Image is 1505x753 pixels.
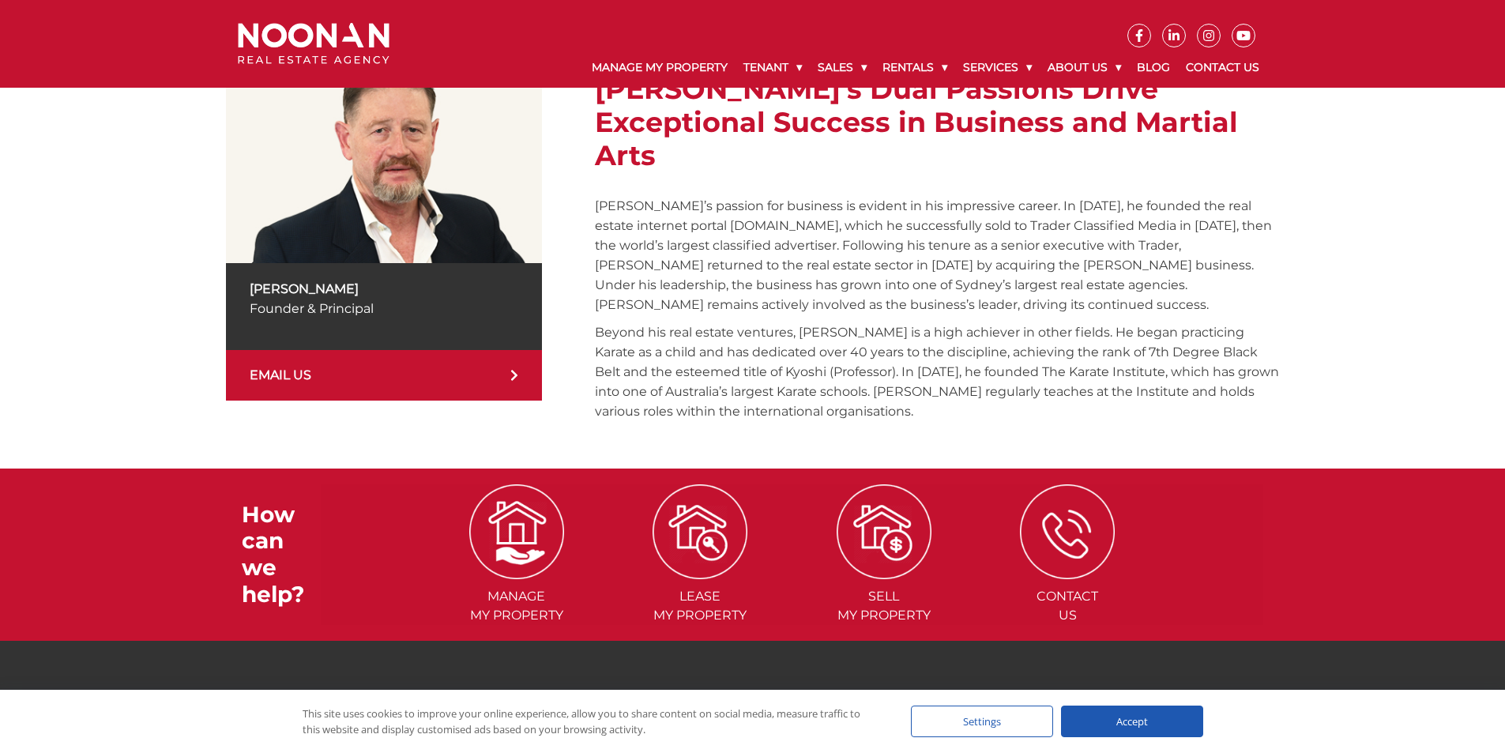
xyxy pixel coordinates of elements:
[226,350,542,401] a: EMAIL US
[426,523,607,623] a: Managemy Property
[794,523,975,623] a: Sellmy Property
[303,706,879,737] div: This site uses cookies to improve your online experience, allow you to share content on social me...
[250,279,518,299] p: [PERSON_NAME]
[610,523,791,623] a: Leasemy Property
[226,40,542,263] img: Michael Noonan
[875,47,955,88] a: Rentals
[1061,706,1203,737] div: Accept
[469,484,564,579] img: ICONS
[977,523,1158,623] a: ContactUs
[653,484,747,579] img: ICONS
[584,47,736,88] a: Manage My Property
[610,587,791,625] span: Lease my Property
[242,502,321,608] h3: How can we help?
[238,23,389,65] img: Noonan Real Estate Agency
[250,299,518,318] p: Founder & Principal
[426,587,607,625] span: Manage my Property
[1020,484,1115,579] img: ICONS
[595,196,1279,314] p: [PERSON_NAME]’s passion for business is evident in his impressive career. In [DATE], he founded t...
[595,322,1279,421] p: Beyond his real estate ventures, [PERSON_NAME] is a high achiever in other fields. He began pract...
[1178,47,1267,88] a: Contact Us
[810,47,875,88] a: Sales
[794,587,975,625] span: Sell my Property
[595,40,1279,172] h2: From Real Estate Innovator to Karate Master: [PERSON_NAME]’s Dual Passions Drive Exceptional Succ...
[1129,47,1178,88] a: Blog
[977,587,1158,625] span: Contact Us
[837,484,931,579] img: ICONS
[955,47,1040,88] a: Services
[1040,47,1129,88] a: About Us
[911,706,1053,737] div: Settings
[736,47,810,88] a: Tenant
